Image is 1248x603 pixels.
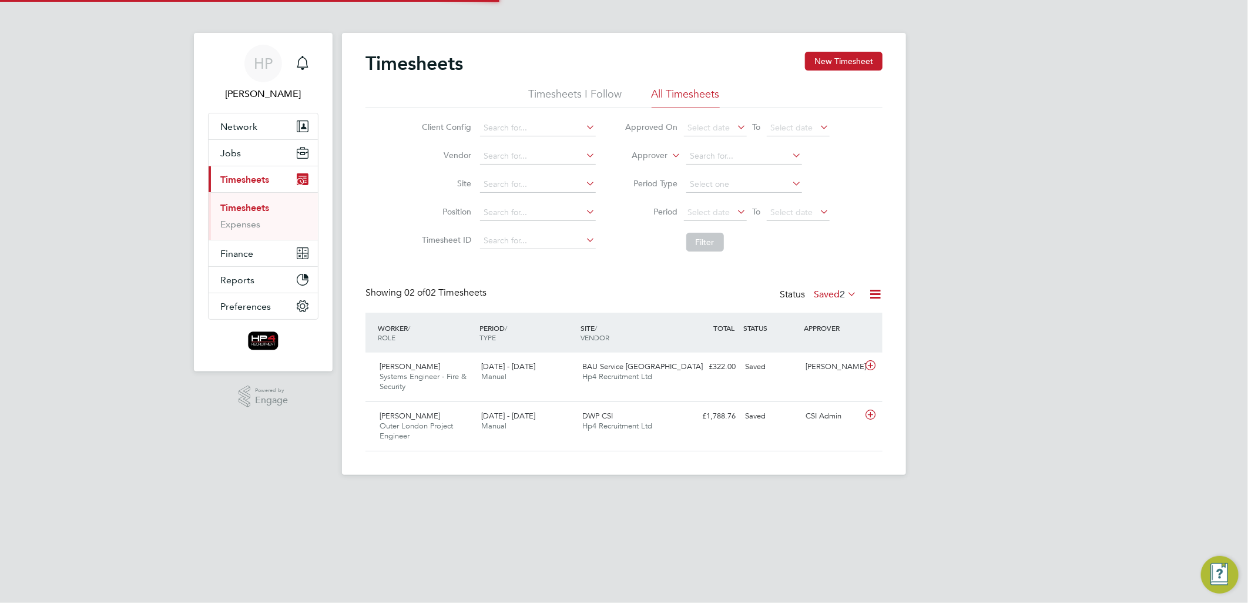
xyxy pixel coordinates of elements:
[220,219,260,230] a: Expenses
[209,240,318,266] button: Finance
[255,386,288,396] span: Powered by
[380,361,440,371] span: [PERSON_NAME]
[220,148,241,159] span: Jobs
[209,293,318,319] button: Preferences
[740,357,801,377] div: Saved
[780,287,859,303] div: Status
[583,421,653,431] span: Hp4 Recruitment Ltd
[679,407,740,426] div: £1,788.76
[220,174,269,185] span: Timesheets
[209,113,318,139] button: Network
[480,176,596,193] input: Search for...
[688,122,730,133] span: Select date
[595,323,598,333] span: /
[801,407,863,426] div: CSI Admin
[419,206,472,217] label: Position
[380,411,440,421] span: [PERSON_NAME]
[1201,556,1239,594] button: Engage Resource Center
[625,206,678,217] label: Period
[248,331,279,350] img: hp4recruitment-logo-retina.png
[625,122,678,132] label: Approved On
[581,333,610,342] span: VENDOR
[208,331,318,350] a: Go to home page
[749,204,764,219] span: To
[814,289,857,300] label: Saved
[220,121,257,132] span: Network
[419,178,472,189] label: Site
[209,192,318,240] div: Timesheets
[220,202,269,213] a: Timesheets
[419,235,472,245] label: Timesheet ID
[408,323,410,333] span: /
[688,207,730,217] span: Select date
[220,248,253,259] span: Finance
[652,87,720,108] li: All Timesheets
[801,317,863,339] div: APPROVER
[365,52,463,75] h2: Timesheets
[740,407,801,426] div: Saved
[220,274,254,286] span: Reports
[481,361,535,371] span: [DATE] - [DATE]
[583,411,613,421] span: DWP CSI
[239,386,288,408] a: Powered byEngage
[749,119,764,135] span: To
[255,396,288,406] span: Engage
[479,333,496,342] span: TYPE
[480,233,596,249] input: Search for...
[686,233,724,252] button: Filter
[208,87,318,101] span: Hema Patel
[679,357,740,377] div: £322.00
[481,371,506,381] span: Manual
[419,150,472,160] label: Vendor
[481,411,535,421] span: [DATE] - [DATE]
[365,287,489,299] div: Showing
[771,207,813,217] span: Select date
[505,323,507,333] span: /
[740,317,801,339] div: STATUS
[209,140,318,166] button: Jobs
[208,45,318,101] a: HP[PERSON_NAME]
[378,333,395,342] span: ROLE
[686,176,802,193] input: Select one
[481,421,506,431] span: Manual
[194,33,333,371] nav: Main navigation
[713,323,734,333] span: TOTAL
[686,148,802,165] input: Search for...
[404,287,487,299] span: 02 Timesheets
[771,122,813,133] span: Select date
[805,52,883,71] button: New Timesheet
[419,122,472,132] label: Client Config
[840,289,845,300] span: 2
[801,357,863,377] div: [PERSON_NAME]
[380,371,467,391] span: Systems Engineer - Fire & Security
[375,317,477,348] div: WORKER
[404,287,425,299] span: 02 of
[380,421,453,441] span: Outer London Project Engineer
[477,317,578,348] div: PERIOD
[583,371,653,381] span: Hp4 Recruitment Ltd
[625,178,678,189] label: Period Type
[209,267,318,293] button: Reports
[220,301,271,312] span: Preferences
[480,148,596,165] input: Search for...
[254,56,273,71] span: HP
[583,361,703,371] span: BAU Service [GEOGRAPHIC_DATA]
[615,150,668,162] label: Approver
[578,317,680,348] div: SITE
[209,166,318,192] button: Timesheets
[480,205,596,221] input: Search for...
[480,120,596,136] input: Search for...
[529,87,622,108] li: Timesheets I Follow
